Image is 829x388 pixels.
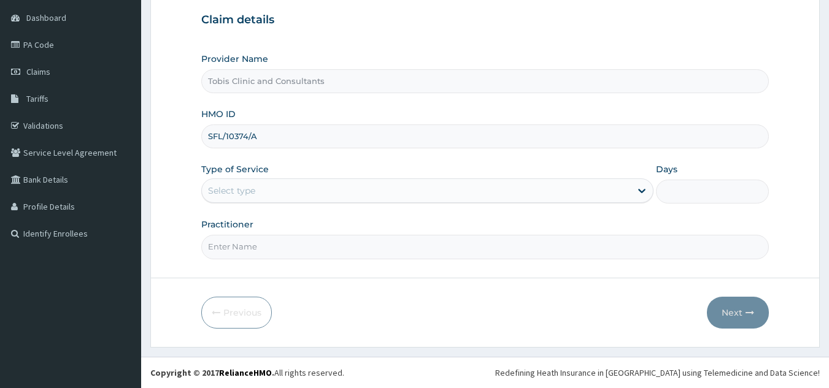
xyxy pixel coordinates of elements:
button: Previous [201,297,272,329]
label: HMO ID [201,108,236,120]
strong: Copyright © 2017 . [150,367,274,378]
span: Tariffs [26,93,48,104]
label: Days [656,163,677,175]
input: Enter HMO ID [201,124,769,148]
h3: Claim details [201,13,769,27]
input: Enter Name [201,235,769,259]
span: Claims [26,66,50,77]
label: Type of Service [201,163,269,175]
a: RelianceHMO [219,367,272,378]
label: Provider Name [201,53,268,65]
footer: All rights reserved. [141,357,829,388]
div: Redefining Heath Insurance in [GEOGRAPHIC_DATA] using Telemedicine and Data Science! [495,367,820,379]
label: Practitioner [201,218,253,230]
div: Select type [208,184,255,197]
button: Next [707,297,769,329]
span: Dashboard [26,12,66,23]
